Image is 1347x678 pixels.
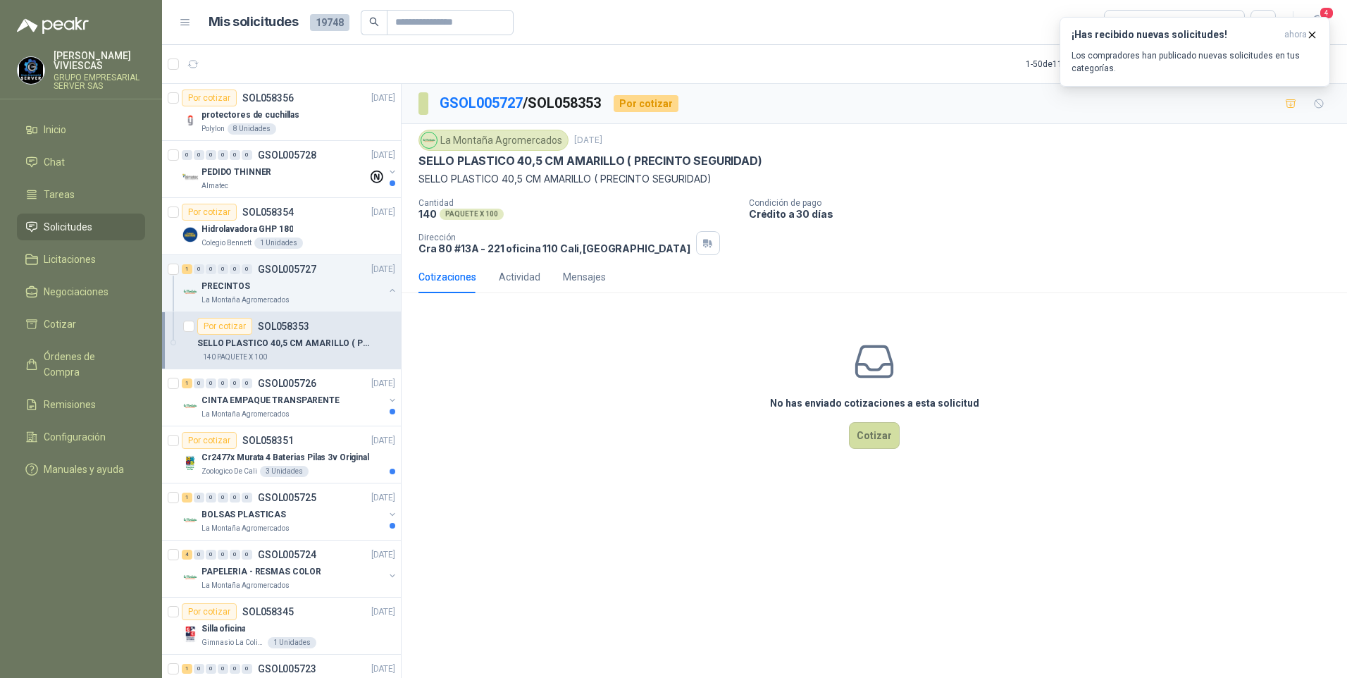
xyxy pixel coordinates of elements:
a: Cotizar [17,311,145,338]
div: 0 [230,264,240,274]
div: Por cotizar [182,90,237,106]
div: 0 [218,150,228,160]
div: 0 [218,664,228,674]
div: 1 [182,264,192,274]
div: La Montaña Agromercados [418,130,569,151]
div: 0 [194,150,204,160]
div: 0 [194,550,204,560]
div: 0 [206,664,216,674]
div: 0 [242,493,252,503]
p: La Montaña Agromercados [201,580,290,591]
p: Condición de pago [749,198,1341,208]
a: Por cotizarSOL058345[DATE] Company LogoSilla oficinaGimnasio La Colina1 Unidades [162,598,401,655]
div: Por cotizar [182,204,237,221]
a: Por cotizarSOL058356[DATE] Company Logoprotectores de cuchillasPolylon8 Unidades [162,84,401,141]
p: Los compradores han publicado nuevas solicitudes en tus categorías. [1072,49,1318,75]
span: Licitaciones [44,252,96,267]
p: SOL058345 [242,607,294,617]
div: Por cotizar [197,318,252,335]
p: GRUPO EMPRESARIAL SERVER SAS [54,73,145,90]
p: [DATE] [371,662,395,676]
img: Company Logo [182,169,199,186]
a: Por cotizarSOL058351[DATE] Company LogoCr2477x Murata 4 Baterias Pilas 3v OriginalZoologico De Ca... [162,426,401,483]
p: SOL058354 [242,207,294,217]
a: 1 0 0 0 0 0 GSOL005725[DATE] Company LogoBOLSAS PLASTICASLa Montaña Agromercados [182,489,398,534]
div: Por cotizar [182,603,237,620]
div: 0 [242,264,252,274]
div: 0 [230,493,240,503]
div: 0 [230,550,240,560]
a: Licitaciones [17,246,145,273]
p: [DATE] [574,134,602,147]
span: 19748 [310,14,349,31]
span: Inicio [44,122,66,137]
div: 0 [194,264,204,274]
div: 0 [230,378,240,388]
p: GSOL005726 [258,378,316,388]
p: [DATE] [371,605,395,619]
img: Company Logo [182,626,199,643]
img: Company Logo [182,112,199,129]
span: search [369,17,379,27]
div: 0 [206,150,216,160]
p: [DATE] [371,377,395,390]
span: Órdenes de Compra [44,349,132,380]
p: Cantidad [418,198,738,208]
span: Cotizar [44,316,76,332]
p: protectores de cuchillas [201,109,299,122]
div: 1 [182,378,192,388]
p: Hidrolavadora GHP 180 [201,223,293,236]
p: PRECINTOS [201,280,250,293]
div: 8 Unidades [228,123,276,135]
p: PAPELERIA - RESMAS COLOR [201,565,321,579]
a: 1 0 0 0 0 0 GSOL005726[DATE] Company LogoCINTA EMPAQUE TRANSPARENTELa Montaña Agromercados [182,375,398,420]
p: Silla oficina [201,622,245,636]
p: / SOL058353 [440,92,602,114]
img: Company Logo [182,226,199,243]
div: 1 Unidades [268,637,316,648]
span: 4 [1319,6,1334,20]
div: 1 [182,493,192,503]
p: [PERSON_NAME] VIVIESCAS [54,51,145,70]
div: 0 [218,378,228,388]
p: [DATE] [371,491,395,505]
div: 0 [218,264,228,274]
div: Mensajes [563,269,606,285]
p: GSOL005723 [258,664,316,674]
button: Cotizar [849,422,900,449]
p: Crédito a 30 días [749,208,1341,220]
a: Configuración [17,424,145,450]
span: Manuales y ayuda [44,462,124,477]
p: Polylon [201,123,225,135]
p: GSOL005724 [258,550,316,560]
div: Por cotizar [182,432,237,449]
img: Company Logo [182,283,199,300]
h3: ¡Has recibido nuevas solicitudes! [1072,29,1279,41]
a: Chat [17,149,145,175]
div: 0 [182,150,192,160]
img: Company Logo [182,397,199,414]
h1: Mis solicitudes [209,12,299,32]
span: Solicitudes [44,219,92,235]
a: Por cotizarSOL058353SELLO PLASTICO 40,5 CM AMARILLO ( PRECINTO SEGURIDAD)140 PAQUETE X 100 [162,312,401,369]
div: 0 [206,264,216,274]
div: 0 [194,664,204,674]
p: La Montaña Agromercados [201,295,290,306]
span: Configuración [44,429,106,445]
p: [DATE] [371,92,395,105]
p: [DATE] [371,548,395,562]
a: GSOL005727 [440,94,523,111]
div: Por cotizar [614,95,678,112]
p: Almatec [201,180,228,192]
p: BOLSAS PLASTICAS [201,508,286,522]
p: SELLO PLASTICO 40,5 CM AMARILLO ( PRECINTO SEGURIDAD) [197,337,373,350]
div: 0 [194,493,204,503]
span: Remisiones [44,397,96,412]
img: Company Logo [18,57,44,84]
p: CINTA EMPAQUE TRANSPARENTE [201,394,340,407]
img: Logo peakr [17,17,89,34]
div: 0 [218,493,228,503]
button: 4 [1305,10,1330,35]
a: Negociaciones [17,278,145,305]
span: Negociaciones [44,284,108,300]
